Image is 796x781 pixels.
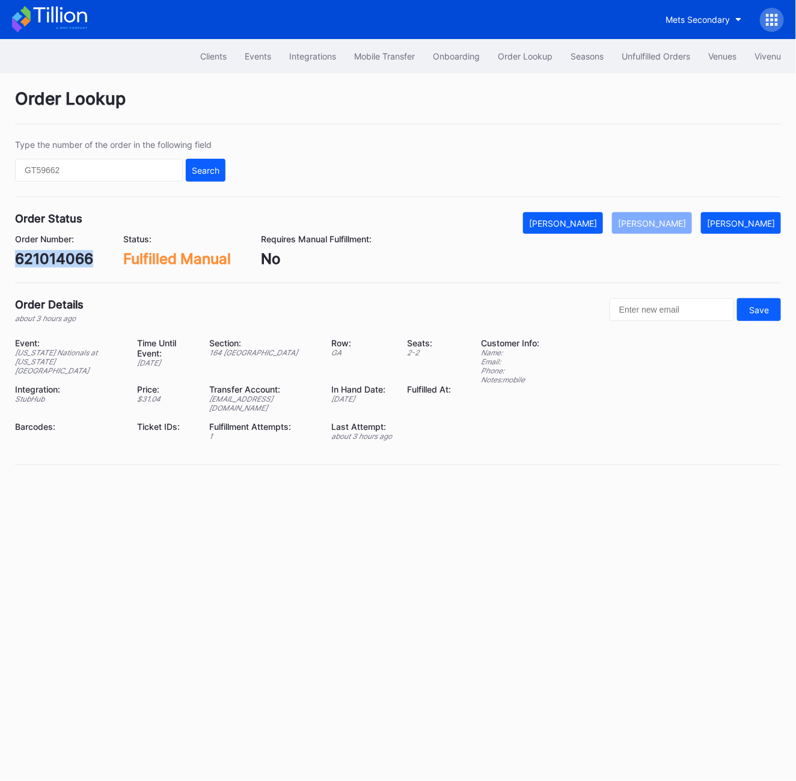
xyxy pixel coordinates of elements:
div: Order Number: [15,234,93,244]
button: Search [186,159,225,182]
div: Last Attempt: [331,421,392,432]
div: In Hand Date: [331,384,392,394]
div: about 3 hours ago [331,432,392,441]
button: [PERSON_NAME] [523,212,603,234]
div: Transfer Account: [209,384,316,394]
div: Seats: [407,338,451,348]
button: Vivenu [745,45,790,67]
div: Row: [331,338,392,348]
div: Fulfillment Attempts: [209,421,316,432]
div: 1 [209,432,316,441]
div: Section: [209,338,316,348]
div: Order Details [15,298,84,311]
div: Order Status [15,212,82,225]
div: Price: [137,384,195,394]
div: Name: [481,348,539,357]
div: Seasons [571,51,604,61]
div: Barcodes: [15,421,122,432]
div: Status: [123,234,231,244]
div: Mets Secondary [666,14,730,25]
input: GT59662 [15,159,183,182]
div: [DATE] [331,394,392,403]
div: [EMAIL_ADDRESS][DOMAIN_NAME] [209,394,316,412]
input: Enter new email [610,298,734,321]
button: Unfulfilled Orders [613,45,699,67]
div: Ticket IDs: [137,421,195,432]
div: Event: [15,338,122,348]
button: Events [236,45,280,67]
div: No [261,250,372,268]
div: Fulfilled Manual [123,250,231,268]
div: Clients [200,51,227,61]
div: Customer Info: [481,338,539,348]
div: Vivenu [755,51,781,61]
div: Requires Manual Fulfillment: [261,234,372,244]
div: Email: [481,357,539,366]
div: 621014066 [15,250,93,268]
div: Search [192,165,219,176]
div: Integrations [289,51,336,61]
button: [PERSON_NAME] [701,212,781,234]
div: Order Lookup [498,51,553,61]
button: Mobile Transfer [345,45,424,67]
div: Events [245,51,271,61]
button: Order Lookup [489,45,562,67]
button: Save [737,298,781,321]
div: 2 - 2 [407,348,451,357]
div: Unfulfilled Orders [622,51,690,61]
div: about 3 hours ago [15,314,84,323]
div: StubHub [15,394,122,403]
div: [DATE] [137,358,195,367]
button: Integrations [280,45,345,67]
div: Notes: mobile [481,375,539,384]
button: [PERSON_NAME] [612,212,692,234]
button: Clients [191,45,236,67]
div: [PERSON_NAME] [529,218,597,228]
div: Fulfilled At: [407,384,451,394]
div: Type the number of the order in the following field [15,139,225,150]
button: Onboarding [424,45,489,67]
div: Save [749,305,769,315]
button: Seasons [562,45,613,67]
div: Onboarding [433,51,480,61]
div: Phone: [481,366,539,375]
button: Venues [699,45,745,67]
div: $ 31.04 [137,394,195,403]
div: [PERSON_NAME] [707,218,775,228]
div: GA [331,348,392,357]
div: Venues [708,51,736,61]
div: [PERSON_NAME] [618,218,686,228]
div: Order Lookup [15,88,781,124]
div: [US_STATE] Nationals at [US_STATE][GEOGRAPHIC_DATA] [15,348,122,375]
div: Mobile Transfer [354,51,415,61]
button: Mets Secondary [657,8,751,31]
div: 164 [GEOGRAPHIC_DATA] [209,348,316,357]
div: Time Until Event: [137,338,195,358]
div: Integration: [15,384,122,394]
